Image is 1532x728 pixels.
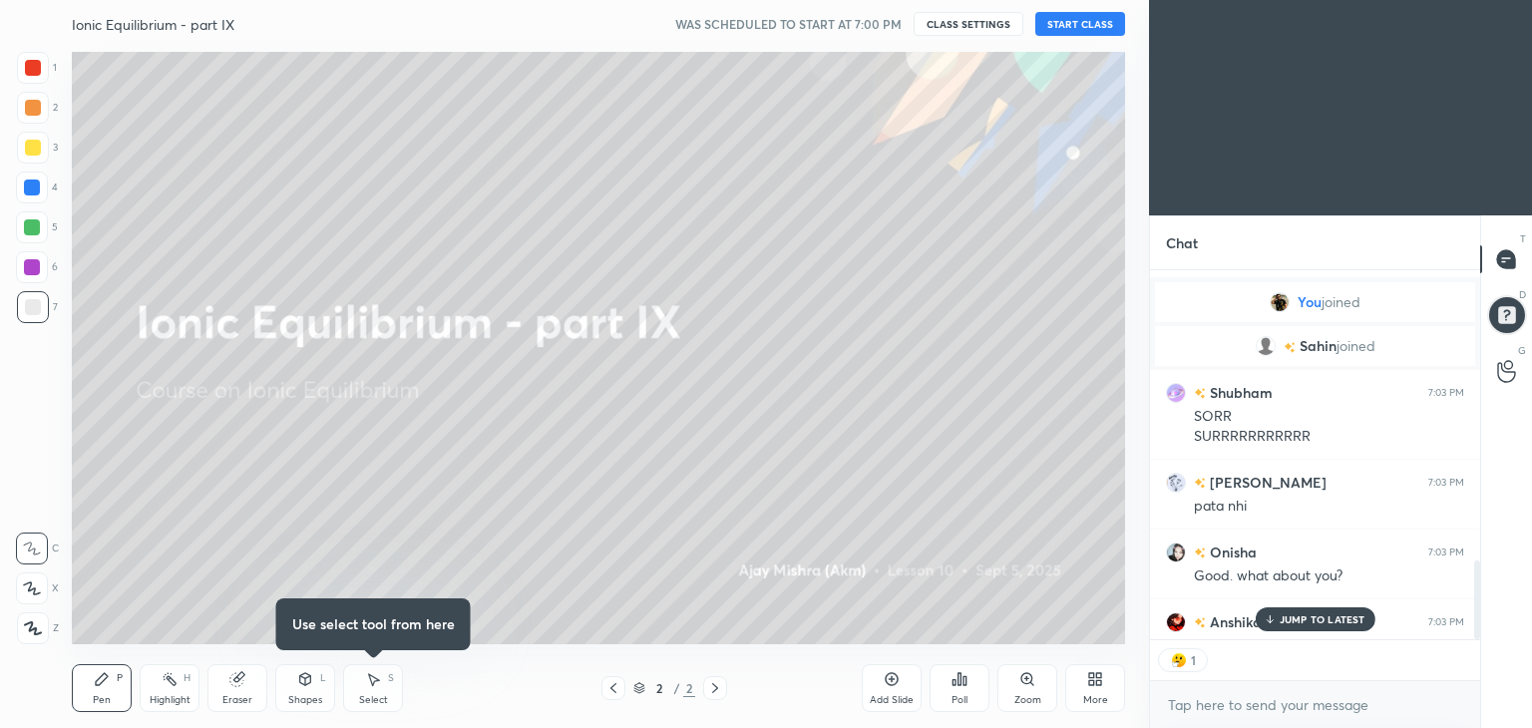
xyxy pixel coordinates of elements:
div: Highlight [150,695,191,705]
div: Zoom [1014,695,1041,705]
p: G [1518,343,1526,358]
img: no-rating-badge.077c3623.svg [1194,478,1206,489]
div: 6 [16,251,58,283]
div: 2 [683,679,695,697]
img: 6163819e207b40c5b232845289c22b7c.jpg [1166,383,1186,403]
div: 3 [17,132,58,164]
h6: Anshika [1206,611,1262,632]
div: 5 [16,211,58,243]
div: 7:03 PM [1428,616,1464,628]
div: 7:03 PM [1428,387,1464,399]
img: 25a94367645245f19d08f9ebd3bc0170.jpg [1166,473,1186,493]
span: You [1298,294,1322,310]
p: JUMP TO LATEST [1280,613,1365,625]
p: Chat [1150,216,1214,269]
div: SORR [1194,407,1464,427]
div: 7:03 PM [1428,546,1464,558]
div: X [16,572,59,604]
img: 972cef165c4e428681d13a87c9ec34ae.jpg [1270,292,1290,312]
div: Eraser [222,695,252,705]
div: L [320,673,326,683]
div: C [16,533,59,564]
div: pata nhi [1194,497,1464,517]
div: Add Slide [870,695,914,705]
div: Select [359,695,388,705]
button: CLASS SETTINGS [914,12,1023,36]
img: thinking_face.png [1169,650,1189,670]
img: default.png [1256,336,1276,356]
div: Z [17,612,59,644]
span: Sahin [1300,338,1337,354]
div: 2 [17,92,58,124]
div: More [1083,695,1108,705]
img: 4b33b7a69ed9406eb8bd85886245008c.jpg [1166,543,1186,562]
div: S [388,673,394,683]
div: 7 [17,291,58,323]
div: Pen [93,695,111,705]
h5: WAS SCHEDULED TO START AT 7:00 PM [675,15,902,33]
button: START CLASS [1035,12,1125,36]
img: no-rating-badge.077c3623.svg [1194,388,1206,399]
div: grid [1150,270,1480,640]
div: [PERSON_NAME] [1194,636,1464,656]
img: d7c275ab45794188950f1d0a79076b35.jpg [1166,612,1186,632]
span: joined [1337,338,1375,354]
h6: Onisha [1206,542,1257,562]
div: 1 [17,52,57,84]
div: Shapes [288,695,322,705]
div: 7:03 PM [1428,477,1464,489]
img: no-rating-badge.077c3623.svg [1284,342,1296,353]
img: no-rating-badge.077c3623.svg [1194,617,1206,628]
div: Good. what about you? [1194,566,1464,586]
div: 1 [1189,652,1197,668]
p: D [1519,287,1526,302]
h4: Use select tool from here [292,614,455,634]
img: no-rating-badge.077c3623.svg [1194,547,1206,558]
p: T [1520,231,1526,246]
div: 2 [649,682,669,694]
div: H [184,673,191,683]
div: P [117,673,123,683]
h6: [PERSON_NAME] [1206,472,1327,493]
h4: Ionic Equilibrium - part IX [72,15,234,34]
div: SURRRRRRRRRRR [1194,427,1464,447]
div: 4 [16,172,58,203]
span: joined [1322,294,1360,310]
div: Poll [952,695,967,705]
h6: Shubham [1206,382,1273,403]
div: / [673,682,679,694]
